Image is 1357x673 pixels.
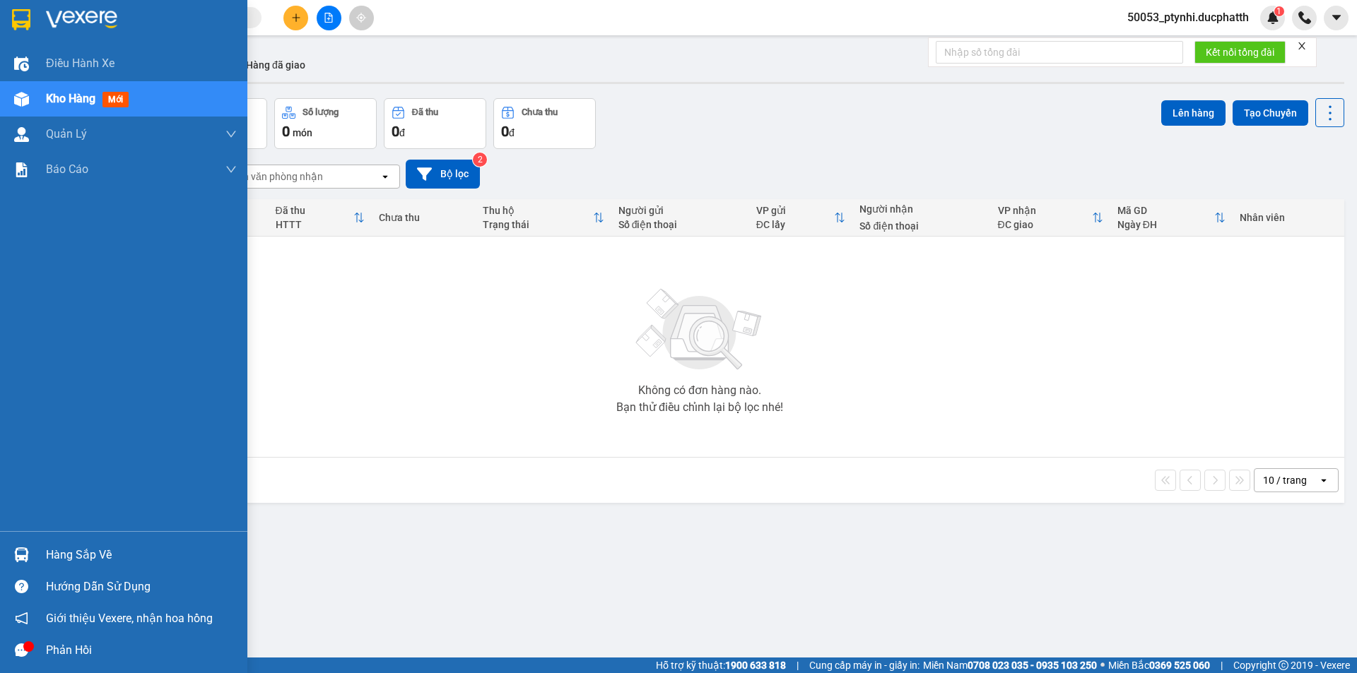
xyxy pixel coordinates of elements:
[1108,657,1210,673] span: Miền Bắc
[46,576,237,597] div: Hướng dẫn sử dụng
[282,123,290,140] span: 0
[324,13,334,23] span: file-add
[1221,657,1223,673] span: |
[968,660,1097,671] strong: 0708 023 035 - 0935 103 250
[225,129,237,140] span: down
[274,98,377,149] button: Số lượng0món
[509,127,515,138] span: đ
[399,127,405,138] span: đ
[1117,205,1214,216] div: Mã GD
[276,219,354,230] div: HTTT
[1330,11,1343,24] span: caret-down
[797,657,799,673] span: |
[1263,473,1307,487] div: 10 / trang
[46,544,237,566] div: Hàng sắp về
[991,199,1110,237] th: Toggle SortBy
[46,640,237,661] div: Phản hồi
[225,164,237,175] span: down
[1100,662,1105,668] span: ⚪️
[1240,212,1337,223] div: Nhân viên
[749,199,853,237] th: Toggle SortBy
[349,6,374,30] button: aim
[14,162,29,177] img: solution-icon
[1267,11,1279,24] img: icon-new-feature
[1297,41,1307,51] span: close
[1324,6,1349,30] button: caret-down
[1298,11,1311,24] img: phone-icon
[809,657,920,673] span: Cung cấp máy in - giấy in:
[46,92,95,105] span: Kho hàng
[998,219,1092,230] div: ĐC giao
[14,56,29,71] img: warehouse-icon
[756,205,835,216] div: VP gửi
[12,9,30,30] img: logo-vxr
[1110,199,1233,237] th: Toggle SortBy
[384,98,486,149] button: Đã thu0đ
[629,280,770,379] img: svg+xml;base64,PHN2ZyBjbGFzcz0ibGlzdC1wbHVnX19zdmciIHhtbG5zPSJodHRwOi8vd3d3LnczLm9yZy8yMDAwL3N2Zy...
[392,123,399,140] span: 0
[225,169,323,184] div: Chọn văn phòng nhận
[493,98,596,149] button: Chưa thu0đ
[618,205,742,216] div: Người gửi
[293,127,312,138] span: món
[936,41,1183,64] input: Nhập số tổng đài
[317,6,341,30] button: file-add
[406,160,480,189] button: Bộ lọc
[46,160,88,178] span: Báo cáo
[14,92,29,107] img: warehouse-icon
[102,92,129,107] span: mới
[725,660,786,671] strong: 1900 633 818
[15,580,28,593] span: question-circle
[379,212,469,223] div: Chưa thu
[756,219,835,230] div: ĐC lấy
[522,107,558,117] div: Chưa thu
[46,54,114,72] span: Điều hành xe
[618,219,742,230] div: Số điện thoại
[15,643,28,657] span: message
[501,123,509,140] span: 0
[638,385,761,396] div: Không có đơn hàng nào.
[1233,100,1308,126] button: Tạo Chuyến
[859,220,983,232] div: Số điện thoại
[1276,6,1281,16] span: 1
[616,402,783,413] div: Bạn thử điều chỉnh lại bộ lọc nhé!
[483,219,593,230] div: Trạng thái
[476,199,611,237] th: Toggle SortBy
[483,205,593,216] div: Thu hộ
[1116,8,1260,26] span: 50053_ptynhi.ducphatth
[1161,100,1226,126] button: Lên hàng
[291,13,301,23] span: plus
[412,107,438,117] div: Đã thu
[15,612,28,625] span: notification
[473,153,487,167] sup: 2
[380,171,391,182] svg: open
[859,203,983,215] div: Người nhận
[1117,219,1214,230] div: Ngày ĐH
[1149,660,1210,671] strong: 0369 525 060
[235,48,317,82] button: Hàng đã giao
[356,13,366,23] span: aim
[14,547,29,562] img: warehouse-icon
[1274,6,1284,16] sup: 1
[1206,44,1274,60] span: Kết nối tổng đài
[1318,475,1329,486] svg: open
[998,205,1092,216] div: VP nhận
[283,6,308,30] button: plus
[656,657,786,673] span: Hỗ trợ kỹ thuật:
[46,609,213,627] span: Giới thiệu Vexere, nhận hoa hồng
[269,199,372,237] th: Toggle SortBy
[276,205,354,216] div: Đã thu
[1279,660,1288,670] span: copyright
[14,127,29,142] img: warehouse-icon
[46,125,87,143] span: Quản Lý
[1194,41,1286,64] button: Kết nối tổng đài
[302,107,339,117] div: Số lượng
[923,657,1097,673] span: Miền Nam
